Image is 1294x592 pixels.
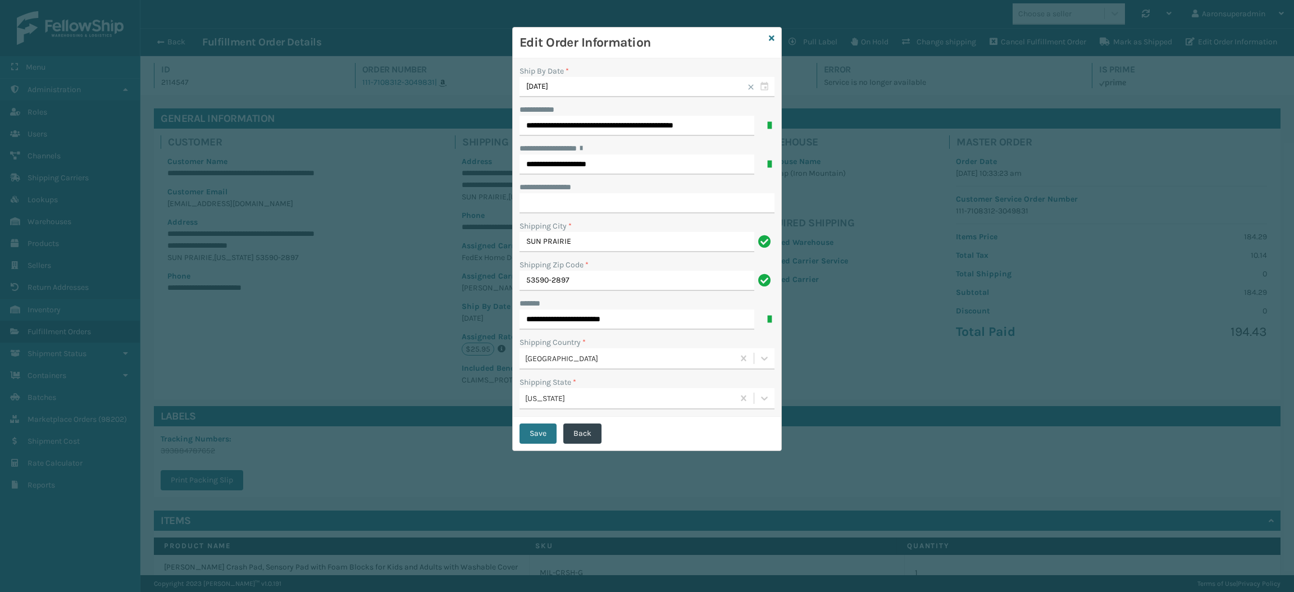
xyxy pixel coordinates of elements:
[525,392,735,404] div: [US_STATE]
[520,423,557,444] button: Save
[520,66,569,76] label: Ship By Date
[520,259,589,271] label: Shipping Zip Code
[525,352,735,364] div: [GEOGRAPHIC_DATA]
[520,376,576,388] label: Shipping State
[520,34,764,51] h3: Edit Order Information
[520,220,572,232] label: Shipping City
[520,77,774,97] input: MM/DD/YYYY
[563,423,602,444] button: Back
[520,336,586,348] label: Shipping Country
